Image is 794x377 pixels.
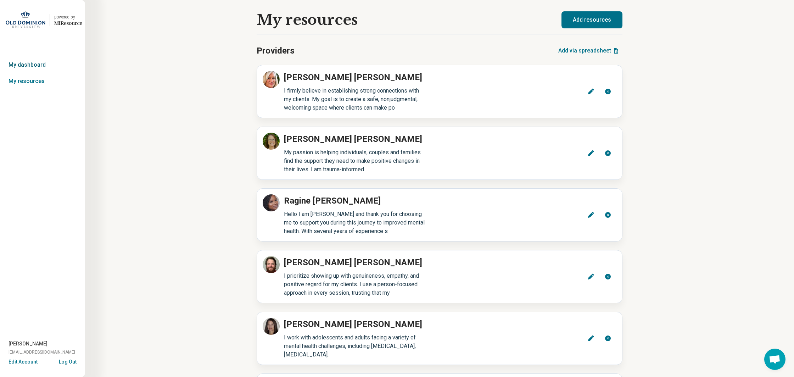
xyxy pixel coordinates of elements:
[257,44,295,57] h2: Providers
[561,11,622,28] button: Add resources
[54,14,82,20] div: powered by
[9,340,47,348] span: [PERSON_NAME]
[257,12,358,28] h1: My resources
[9,358,38,366] button: Edit Account
[555,42,622,59] button: Add via spreadsheet
[284,148,427,174] div: My passion is helping individuals, couples and families find the support they need to make positi...
[3,11,82,28] a: Old Dominion Universitypowered by
[284,87,427,112] div: I firmly believe in establishing strong connections with my clients. My goal is to create a safe,...
[284,210,427,235] div: Hello I am [PERSON_NAME] and thank you for choosing me to support you during this journey to impr...
[6,11,45,28] img: Old Dominion University
[284,71,422,84] p: [PERSON_NAME] [PERSON_NAME]
[284,194,381,207] p: Ragine [PERSON_NAME]
[59,358,77,364] button: Log Out
[284,272,427,297] div: I prioritize showing up with genuineness, empathy, and positive regard for my clients. I use a pe...
[284,256,422,269] p: [PERSON_NAME] [PERSON_NAME]
[284,318,422,331] p: [PERSON_NAME] [PERSON_NAME]
[764,349,785,370] div: Open chat
[9,349,75,355] span: [EMAIL_ADDRESS][DOMAIN_NAME]
[284,333,427,359] div: I work with adolescents and adults facing a variety of mental health challenges, including [MEDIC...
[284,133,422,145] p: [PERSON_NAME] [PERSON_NAME]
